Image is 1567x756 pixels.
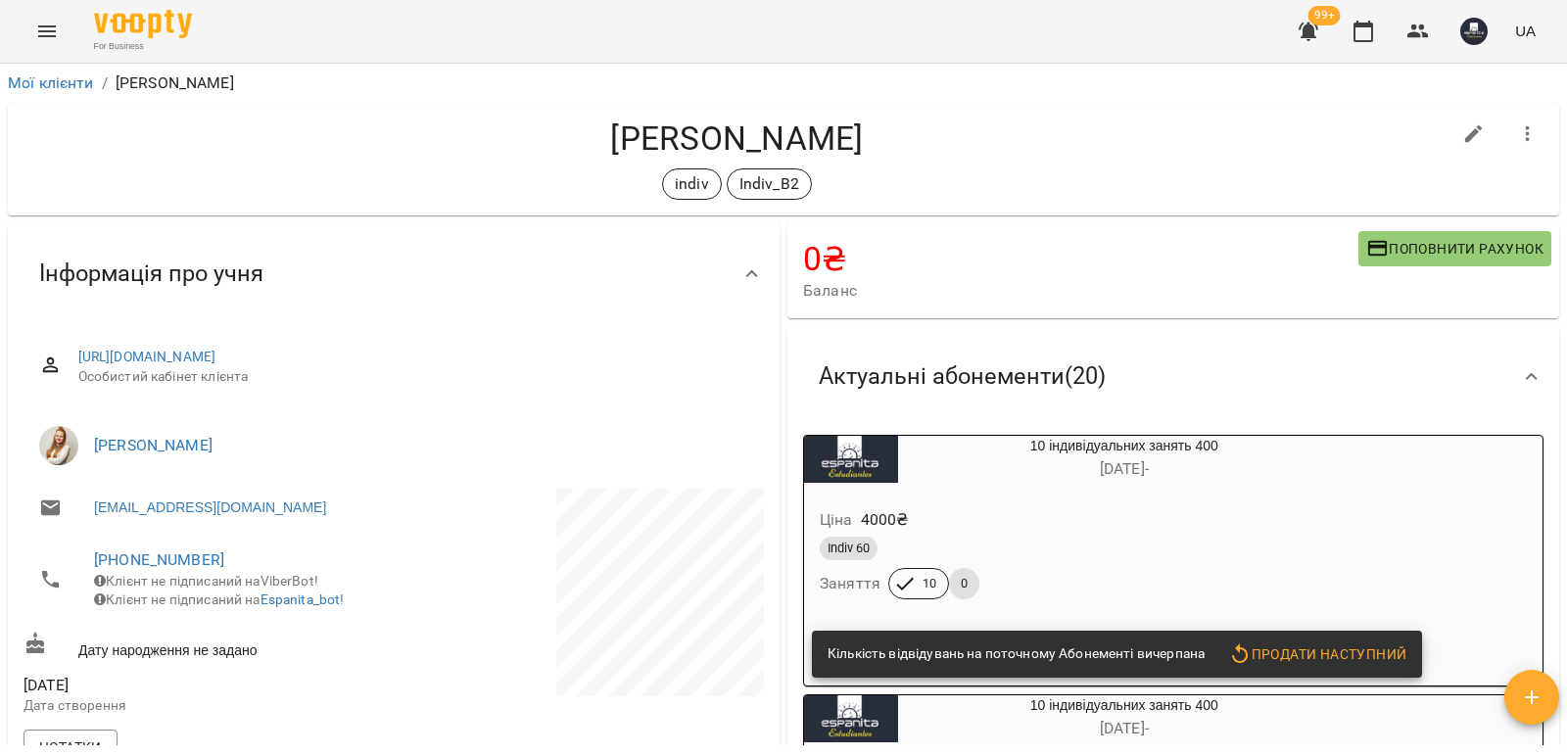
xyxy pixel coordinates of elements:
[94,591,344,607] span: Клієнт не підписаний на !
[820,506,853,534] h6: Ціна
[861,508,909,532] p: 4000 ₴
[819,361,1106,392] span: Актуальні абонементи ( 20 )
[94,550,224,569] a: [PHONE_NUMBER]
[1366,237,1543,260] span: Поповнити рахунок
[803,279,1358,303] span: Баланс
[116,71,234,95] p: [PERSON_NAME]
[662,168,722,200] div: indiv
[8,73,94,92] a: Мої клієнти
[1220,637,1414,672] button: Продати наступний
[94,573,318,589] span: Клієнт не підписаний на ViberBot!
[20,628,394,664] div: Дату народження не задано
[24,118,1450,159] h4: [PERSON_NAME]
[1308,6,1341,25] span: 99+
[911,575,948,592] span: 10
[8,71,1559,95] nav: breadcrumb
[727,168,812,200] div: Indiv_B2
[102,71,108,95] li: /
[24,674,390,697] span: [DATE]
[820,570,880,597] h6: Заняття
[1228,642,1406,666] span: Продати наступний
[94,10,192,38] img: Voopty Logo
[804,436,1351,623] button: 10 індивідуальних занять 400[DATE]- Ціна4000₴Indiv 60Заняття100
[820,540,878,557] span: Indiv 60
[94,40,192,53] span: For Business
[898,436,1351,483] div: 10 індивідуальних занять 400
[78,349,216,364] a: [URL][DOMAIN_NAME]
[787,326,1559,427] div: Актуальні абонементи(20)
[39,426,78,465] img: Адамович Вікторія
[1100,719,1149,737] span: [DATE] -
[1358,231,1551,266] button: Поповнити рахунок
[675,172,709,196] p: indiv
[828,637,1205,672] div: Кількість відвідувань на поточному Абонементі вичерпана
[804,436,898,483] div: 10 індивідуальних занять 400
[261,591,341,607] a: Espanita_bot
[39,259,263,289] span: Інформація про учня
[8,223,780,324] div: Інформація про учня
[739,172,799,196] p: Indiv_B2
[1515,21,1536,41] span: UA
[24,696,390,716] p: Дата створення
[94,436,213,454] a: [PERSON_NAME]
[24,8,71,55] button: Menu
[1507,13,1543,49] button: UA
[804,695,898,742] div: 10 індивідуальних занять 400
[1460,18,1488,45] img: e7cd9ba82654fddca2813040462380a1.JPG
[78,367,748,387] span: Особистий кабінет клієнта
[949,575,979,592] span: 0
[1100,459,1149,478] span: [DATE] -
[94,497,326,517] a: [EMAIL_ADDRESS][DOMAIN_NAME]
[898,695,1351,742] div: 10 індивідуальних занять 400
[803,239,1358,279] h4: 0 ₴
